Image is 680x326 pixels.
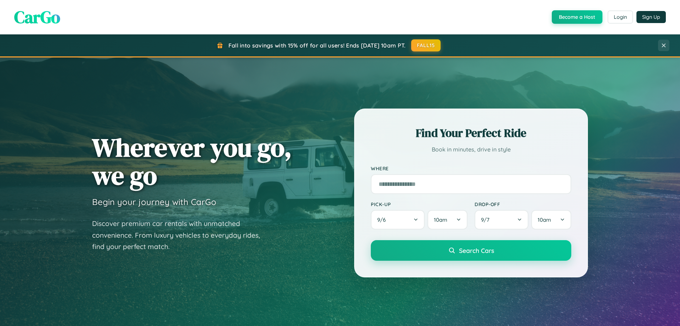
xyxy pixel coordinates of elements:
[481,216,493,223] span: 9 / 7
[14,5,60,29] span: CarGo
[377,216,389,223] span: 9 / 6
[552,10,602,24] button: Become a Host
[427,210,467,230] button: 10am
[92,218,269,253] p: Discover premium car rentals with unmatched convenience. From luxury vehicles to everyday rides, ...
[475,201,571,207] label: Drop-off
[636,11,666,23] button: Sign Up
[371,240,571,261] button: Search Cars
[371,210,425,230] button: 9/6
[92,133,292,189] h1: Wherever you go, we go
[92,197,216,207] h3: Begin your journey with CarGo
[371,144,571,155] p: Book in minutes, drive in style
[371,125,571,141] h2: Find Your Perfect Ride
[475,210,528,230] button: 9/7
[371,201,467,207] label: Pick-up
[434,216,447,223] span: 10am
[371,165,571,171] label: Where
[411,39,441,51] button: FALL15
[538,216,551,223] span: 10am
[531,210,571,230] button: 10am
[228,42,406,49] span: Fall into savings with 15% off for all users! Ends [DATE] 10am PT.
[459,247,494,254] span: Search Cars
[608,11,633,23] button: Login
